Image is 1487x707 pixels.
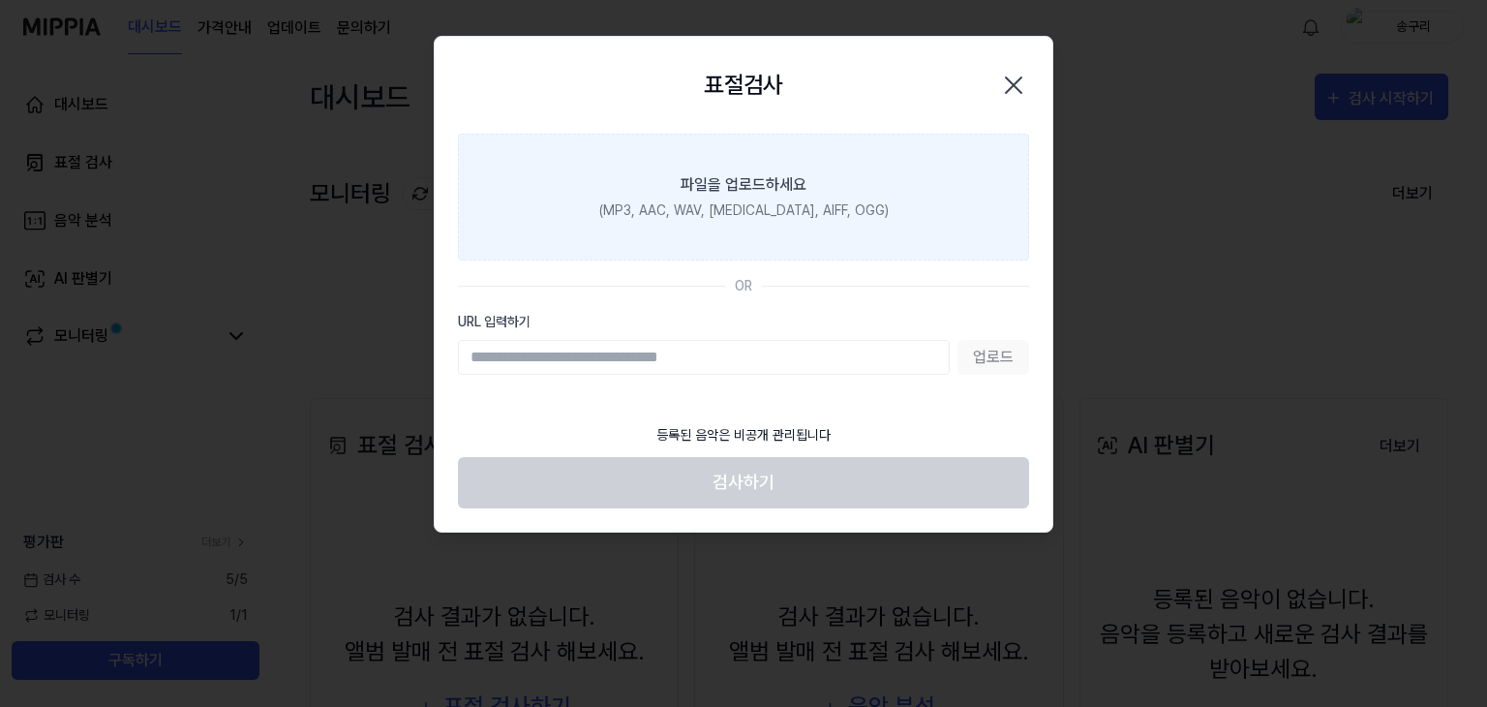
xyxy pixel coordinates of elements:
div: 등록된 음악은 비공개 관리됩니다 [645,414,842,457]
div: OR [735,276,752,296]
h2: 표절검사 [704,68,783,103]
label: URL 입력하기 [458,312,1029,332]
div: (MP3, AAC, WAV, [MEDICAL_DATA], AIFF, OGG) [599,200,889,221]
div: 파일을 업로드하세요 [681,173,806,197]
